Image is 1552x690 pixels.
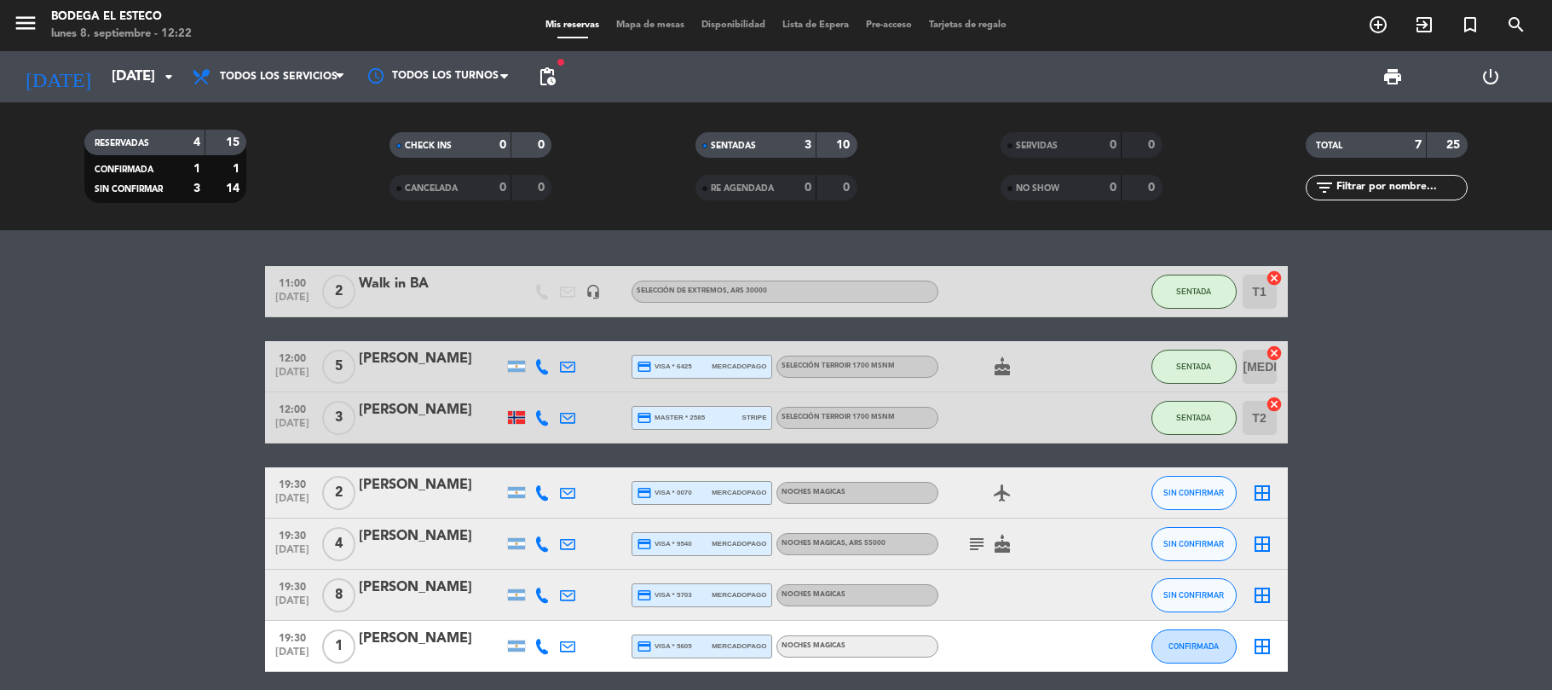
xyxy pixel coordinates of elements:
span: [DATE] [271,493,314,513]
span: fiber_manual_record [556,57,566,67]
span: Todos los servicios [220,71,338,83]
span: SERVIDAS [1016,142,1058,150]
span: visa * 5703 [637,588,692,603]
span: SENTADA [1176,362,1211,371]
span: 8 [322,578,355,612]
span: SIN CONFIRMAR [1163,539,1224,548]
strong: 10 [836,139,853,151]
i: power_settings_new [1480,67,1501,87]
i: border_all [1252,483,1272,503]
i: credit_card [637,410,652,426]
strong: 0 [1110,139,1116,151]
span: mercadopago [712,641,766,652]
strong: 0 [538,139,548,151]
i: filter_list [1314,177,1335,198]
span: , ARS 55000 [845,540,886,547]
span: 12:00 [271,347,314,367]
span: 19:30 [271,576,314,595]
button: SENTADA [1151,401,1237,435]
span: stripe [742,412,767,423]
span: , ARS 30000 [727,287,767,294]
span: 1 [322,629,355,664]
strong: 1 [233,163,243,175]
span: [DATE] [271,647,314,666]
span: [DATE] [271,367,314,386]
strong: 14 [226,183,243,194]
div: Walk in BA [359,273,504,295]
div: [PERSON_NAME] [359,577,504,599]
span: SIN CONFIRMAR [1163,488,1224,497]
span: visa * 0070 [637,485,692,501]
strong: 0 [843,182,853,194]
div: lunes 8. septiembre - 12:22 [51,26,192,43]
span: [DATE] [271,595,314,615]
i: border_all [1252,585,1272,606]
strong: 15 [226,136,243,148]
strong: 0 [805,182,811,194]
button: CONFIRMADA [1151,629,1237,664]
i: arrow_drop_down [159,67,179,87]
span: NOCHES MAGICAS [782,591,845,598]
span: SELECCIÓN TERROIR 1700 msnm [782,414,895,420]
i: credit_card [637,536,652,552]
button: menu [13,10,38,42]
i: menu [13,10,38,36]
i: credit_card [637,639,652,654]
span: Disponibilidad [693,20,774,30]
span: mercadopago [712,361,766,372]
span: 2 [322,476,355,510]
span: SELECCIÓN TERROIR 1700 msnm [782,362,895,369]
span: 2 [322,275,355,309]
span: 5 [322,350,355,384]
i: cancel [1266,396,1283,413]
span: 19:30 [271,525,314,544]
strong: 25 [1446,139,1463,151]
span: NOCHES MAGICAS [782,642,845,649]
span: [DATE] [271,544,314,564]
span: RE AGENDADA [711,184,774,193]
span: SELECCIÓN DE EXTREMOS [637,287,767,294]
span: 4 [322,527,355,561]
i: cancel [1266,270,1283,287]
span: NO SHOW [1016,184,1059,193]
i: subject [966,534,987,554]
span: TOTAL [1316,142,1342,150]
span: CONFIRMADA [1168,641,1219,651]
div: [PERSON_NAME] [359,628,504,650]
span: print [1382,67,1403,87]
span: Pre-acceso [857,20,920,30]
i: credit_card [637,485,652,501]
span: SENTADAS [711,142,756,150]
span: 19:30 [271,473,314,493]
span: mercadopago [712,487,766,498]
strong: 0 [538,182,548,194]
span: RESERVADAS [95,139,149,148]
span: visa * 5605 [637,639,692,654]
i: airplanemode_active [992,483,1013,503]
i: exit_to_app [1414,14,1434,35]
span: SENTADA [1176,413,1211,422]
span: [DATE] [271,418,314,438]
span: Mis reservas [537,20,608,30]
i: search [1506,14,1526,35]
i: [DATE] [13,58,103,96]
span: pending_actions [537,67,557,87]
span: 3 [322,401,355,435]
input: Filtrar por nombre... [1335,178,1467,197]
button: SIN CONFIRMAR [1151,476,1237,510]
span: CANCELADA [405,184,458,193]
button: SENTADA [1151,275,1237,309]
i: cancel [1266,345,1283,362]
span: 19:30 [271,627,314,647]
i: headset_mic [586,284,601,299]
strong: 0 [499,139,506,151]
i: turned_in_not [1460,14,1480,35]
div: [PERSON_NAME] [359,474,504,496]
i: credit_card [637,359,652,374]
span: 11:00 [271,272,314,292]
strong: 4 [193,136,200,148]
strong: 3 [805,139,811,151]
span: mercadopago [712,538,766,549]
span: NOCHES MAGICAS [782,540,886,547]
strong: 0 [1148,139,1158,151]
